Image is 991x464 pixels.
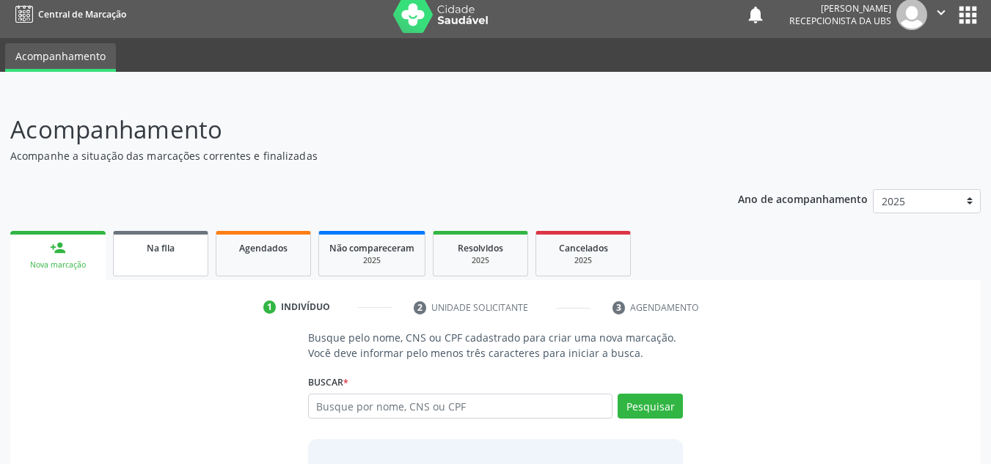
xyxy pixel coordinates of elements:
span: Cancelados [559,242,608,254]
div: 2025 [329,255,414,266]
a: Acompanhamento [5,43,116,72]
p: Acompanhe a situação das marcações correntes e finalizadas [10,148,690,163]
i:  [933,4,949,21]
div: Nova marcação [21,259,95,270]
span: Resolvidos [458,242,503,254]
div: 2025 [444,255,517,266]
p: Acompanhamento [10,111,690,148]
button: notifications [745,4,766,25]
button: apps [955,2,981,28]
p: Ano de acompanhamento [738,189,868,207]
div: [PERSON_NAME] [789,2,891,15]
div: person_add [50,240,66,256]
span: Recepcionista da UBS [789,15,891,27]
a: Central de Marcação [10,2,126,26]
button: Pesquisar [618,394,683,419]
div: 1 [263,301,277,314]
label: Buscar [308,371,348,394]
span: Não compareceram [329,242,414,254]
p: Busque pelo nome, CNS ou CPF cadastrado para criar uma nova marcação. Você deve informar pelo men... [308,330,684,361]
span: Agendados [239,242,288,254]
span: Central de Marcação [38,8,126,21]
span: Na fila [147,242,175,254]
div: 2025 [546,255,620,266]
div: Indivíduo [281,301,330,314]
input: Busque por nome, CNS ou CPF [308,394,613,419]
